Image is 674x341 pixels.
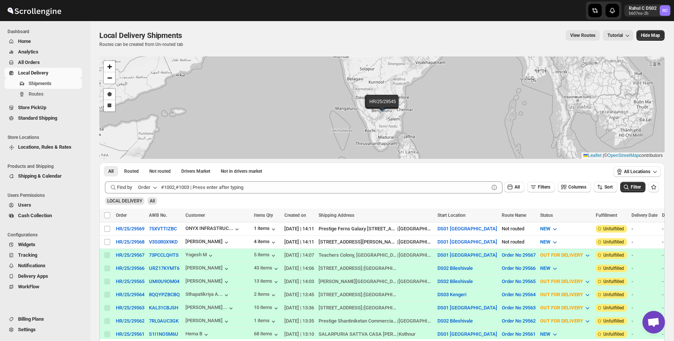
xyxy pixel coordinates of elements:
button: HR/25/29569 [116,226,144,231]
div: - [631,304,657,312]
div: - [631,238,657,246]
div: [PERSON_NAME][GEOGRAPHIC_DATA][PERSON_NAME], [PERSON_NAME][GEOGRAPHIC_DATA] [319,278,397,285]
div: [GEOGRAPHIC_DATA] [399,238,433,246]
span: OUT FOR DELIVERY [540,318,583,324]
a: Zoom in [104,61,115,72]
button: Analytics [5,47,82,57]
span: All Locations [624,169,650,175]
span: Standard Shipping [18,115,57,121]
div: [GEOGRAPHIC_DATA] [399,278,433,285]
div: [DATE] | 14:06 [284,265,314,272]
div: Open chat [642,311,665,333]
img: Marker [376,102,387,110]
span: Filters [538,184,550,190]
button: [PERSON_NAME]... [185,304,235,312]
div: © contributors [581,152,665,159]
div: Teachers Colony, [GEOGRAPHIC_DATA] [319,251,397,259]
button: Yogesh M [185,252,214,259]
span: Order [116,213,127,218]
span: Widgets [18,242,35,247]
span: Products and Shipping [8,163,85,169]
button: Cash Collection [5,210,82,221]
button: [PERSON_NAME] [185,278,230,286]
span: Users [18,202,31,208]
div: Kothnur [399,330,416,338]
button: Sthapatikriya A... [185,291,230,299]
div: HR/25/29564 [116,292,144,297]
input: #1002,#1003 | Press enter after typing [161,181,489,193]
span: Shipping & Calendar [18,173,62,179]
button: 2 items [254,291,277,299]
img: Marker [377,103,388,111]
span: Filter [631,184,641,190]
a: Zoom out [104,72,115,84]
button: OUT FOR DELIVERY [536,315,596,327]
div: ONYX INFRASTRUC... [185,225,233,231]
img: Marker [377,101,388,109]
span: Unfulfilled [603,252,624,258]
img: Marker [377,102,389,110]
span: Shipments [29,81,52,86]
button: view route [566,30,600,41]
button: 10 items [254,304,280,312]
button: V3S0R0X9KD [149,239,178,245]
span: Unfulfilled [603,292,624,298]
button: Map action label [636,30,665,41]
span: Store Locations [8,134,85,140]
span: Items Qty [254,213,273,218]
div: [DATE] | 13:35 [284,317,314,325]
button: Order No 29563 [502,305,536,311]
button: HR/25/29565 [116,279,144,284]
button: HR/25/29566 [116,265,144,271]
img: Marker [376,101,388,110]
button: Order [134,181,163,193]
button: NEW [536,262,563,274]
div: Sthapatikriya A... [185,291,223,297]
span: All [150,198,155,204]
span: Routes [29,91,44,97]
span: NEW [540,226,550,231]
div: 5 items [254,252,277,259]
span: Settings [18,327,36,332]
span: Start Location [437,213,466,218]
button: All [504,182,524,192]
span: Notifications [18,263,46,268]
button: All Locations [613,166,661,177]
button: Columns [558,182,591,192]
img: Marker [376,103,387,111]
button: 43 items [254,265,280,272]
span: Unfulfilled [603,265,624,271]
button: Home [5,36,82,47]
span: Tracking [18,252,37,258]
button: 4 items [254,239,277,246]
span: Hide Map [641,32,660,38]
button: OUT FOR DELIVERY [536,289,596,301]
button: 68 items [254,331,280,338]
span: − [107,73,112,82]
button: Tutorial [603,30,633,41]
button: All Orders [5,57,82,68]
div: [GEOGRAPHIC_DATA] [399,225,433,233]
span: Local Delivery [18,70,49,76]
button: Filters [527,182,555,192]
button: Claimable [177,166,215,177]
div: - [631,265,657,272]
div: [PERSON_NAME] [185,318,230,325]
span: Find by [117,184,132,191]
div: | [319,225,433,233]
button: 1 items [254,225,277,233]
button: Widgets [5,239,82,250]
div: [DATE] | 13:45 [284,291,314,298]
div: - [631,317,657,325]
span: AWB No. [149,213,167,218]
div: 1 items [254,318,277,325]
span: Store PickUp [18,105,46,110]
img: Marker [375,101,387,110]
span: Sort [604,184,613,190]
span: NEW [540,265,550,271]
button: Tracking [5,250,82,260]
button: Locations, Rules & Rates [5,142,82,152]
div: [DATE] | 14:03 [284,278,314,285]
